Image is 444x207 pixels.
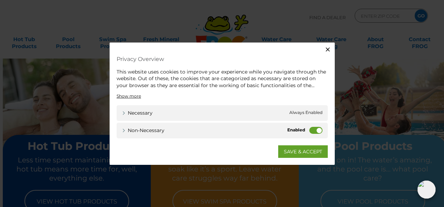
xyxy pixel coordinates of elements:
[117,53,328,65] h4: Privacy Overview
[417,181,436,199] img: openIcon
[117,93,141,99] a: Show more
[122,109,153,117] a: Necessary
[278,145,328,158] a: SAVE & ACCEPT
[117,68,328,89] div: This website uses cookies to improve your experience while you navigate through the website. Out ...
[122,127,164,134] a: Non-necessary
[289,109,323,117] span: Always Enabled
